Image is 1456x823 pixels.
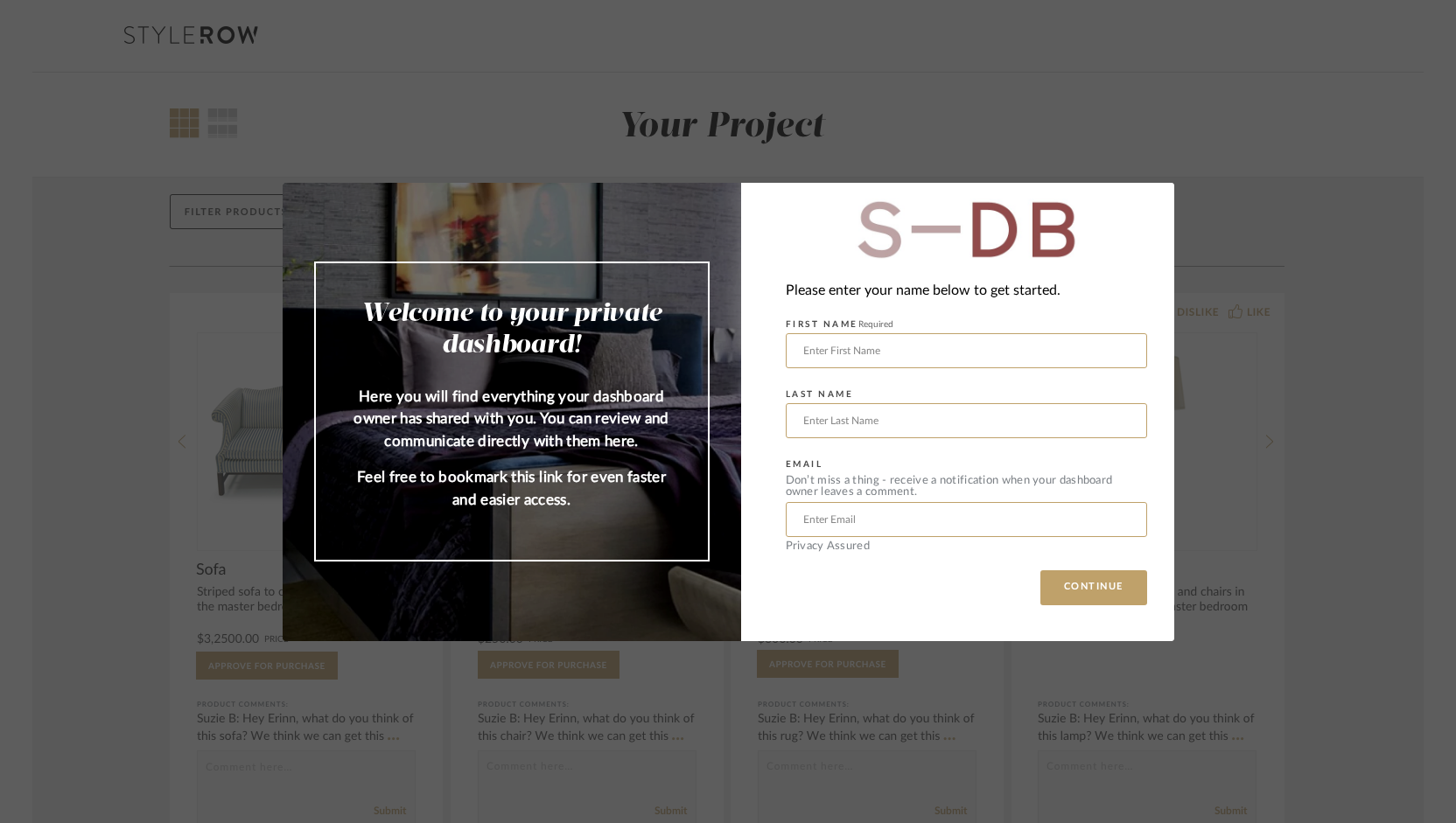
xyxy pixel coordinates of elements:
input: Enter Last Name [786,403,1147,438]
div: Please enter your name below to get started. [786,279,1147,303]
label: FIRST NAME [786,319,893,330]
div: Don’t miss a thing - receive a notification when your dashboard owner leaves a comment. [786,475,1147,498]
p: Feel free to bookmark this link for even faster and easier access. [351,466,673,511]
input: Enter First Name [786,333,1147,368]
label: EMAIL [786,459,823,470]
input: Enter Email [786,502,1147,537]
span: Required [858,320,893,329]
p: Here you will find everything your dashboard owner has shared with you. You can review and commun... [351,386,673,453]
button: CONTINUE [1040,570,1147,605]
h2: Welcome to your private dashboard! [351,298,673,361]
label: LAST NAME [786,389,854,400]
div: Privacy Assured [786,541,1147,552]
